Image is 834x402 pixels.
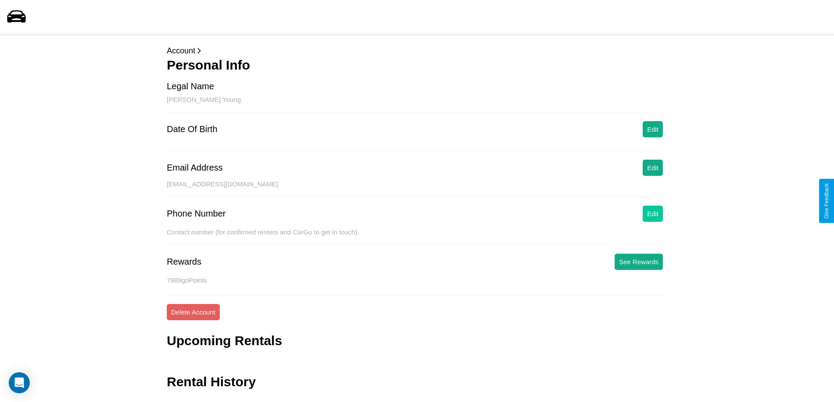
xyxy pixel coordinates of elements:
button: See Rewards [615,254,663,270]
div: Rewards [167,257,201,267]
button: Delete Account [167,304,220,320]
p: 7989 goPoints [167,274,667,286]
button: Edit [643,206,663,222]
h3: Rental History [167,374,256,389]
div: Open Intercom Messenger [9,372,30,393]
h3: Upcoming Rentals [167,333,282,348]
div: [PERSON_NAME] Young [167,96,667,112]
div: Legal Name [167,81,214,91]
div: Give Feedback [823,183,830,219]
p: Account [167,44,667,58]
button: Edit [643,160,663,176]
div: Date Of Birth [167,124,218,134]
div: Contact number (for confirmed renters and CarGo to get in touch). [167,228,667,245]
button: Edit [643,121,663,137]
div: Phone Number [167,209,226,219]
div: [EMAIL_ADDRESS][DOMAIN_NAME] [167,180,667,197]
div: Email Address [167,163,223,173]
h3: Personal Info [167,58,667,73]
